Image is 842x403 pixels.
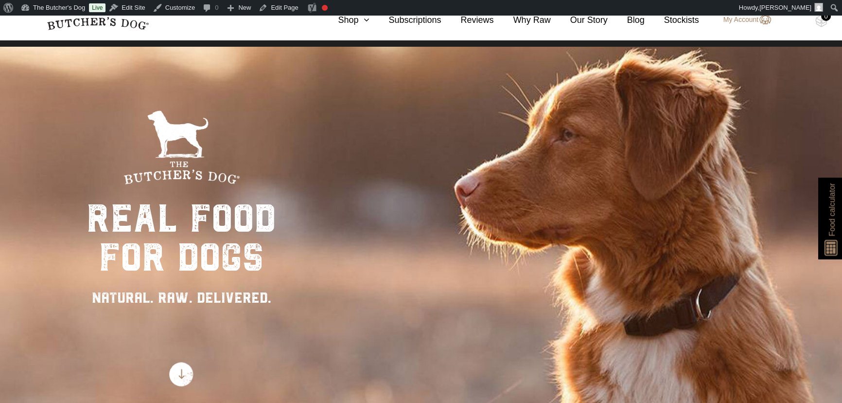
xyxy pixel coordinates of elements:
span: Food calculator [826,183,838,236]
div: real food for dogs [87,199,276,277]
a: Blog [608,14,645,27]
a: My Account [714,14,771,26]
a: Live [89,3,105,12]
a: Subscriptions [369,14,441,27]
div: NATURAL. RAW. DELIVERED. [87,287,276,309]
a: Why Raw [494,14,551,27]
a: Shop [318,14,369,27]
div: Focus keyphrase not set [322,5,328,11]
span: [PERSON_NAME] [759,4,811,11]
a: Reviews [441,14,493,27]
a: Our Story [551,14,608,27]
div: 0 [821,11,831,21]
img: TBD_Cart-Empty.png [815,15,827,27]
a: Stockists [645,14,699,27]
